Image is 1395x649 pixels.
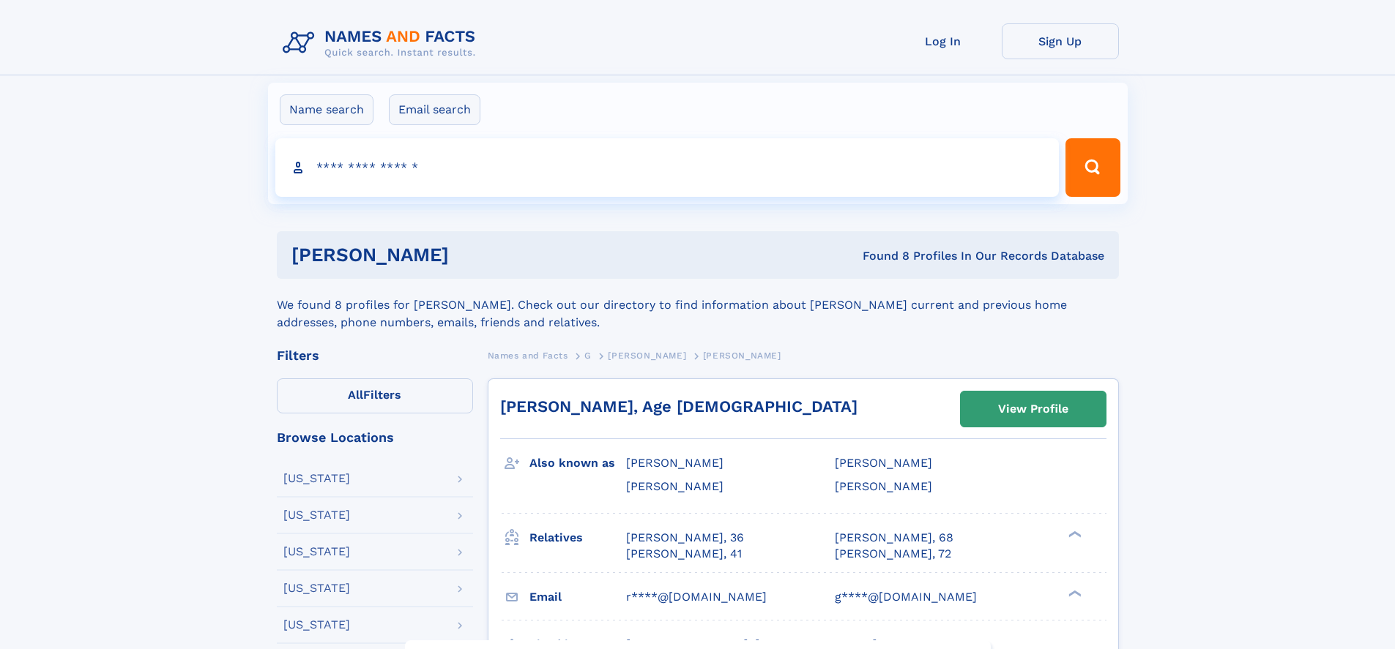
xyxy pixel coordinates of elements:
span: [PERSON_NAME] [835,456,932,470]
div: ❯ [1065,588,1082,598]
a: [PERSON_NAME], 36 [626,530,744,546]
div: [US_STATE] [283,546,350,558]
label: Name search [280,94,373,125]
span: [PERSON_NAME] [626,456,723,470]
a: [PERSON_NAME], Age [DEMOGRAPHIC_DATA] [500,397,858,416]
a: [PERSON_NAME], 68 [835,530,953,546]
h3: Also known as [529,451,626,476]
div: [US_STATE] [283,509,350,521]
div: Filters [277,349,473,362]
a: G [584,346,592,364]
div: [US_STATE] [283,582,350,594]
div: We found 8 profiles for [PERSON_NAME]. Check out our directory to find information about [PERSON_... [277,279,1119,331]
div: ❯ [1065,529,1082,539]
div: View Profile [998,392,1068,426]
span: [PERSON_NAME] [626,479,723,493]
label: Email search [389,94,480,125]
span: G [584,350,592,361]
a: View Profile [961,391,1106,427]
div: Found 8 Profiles In Our Records Database [655,248,1104,264]
span: All [348,388,363,402]
img: Logo Names and Facts [277,23,488,63]
div: [US_STATE] [283,473,350,484]
div: Browse Locations [277,431,473,444]
button: Search Button [1065,138,1120,197]
a: [PERSON_NAME], 41 [626,546,742,562]
a: Sign Up [1002,23,1119,59]
span: [PERSON_NAME] [835,479,932,493]
a: [PERSON_NAME], 72 [835,546,951,562]
span: [PERSON_NAME] [608,350,686,361]
a: Log In [885,23,1002,59]
h3: Email [529,585,626,609]
div: [US_STATE] [283,619,350,631]
h1: [PERSON_NAME] [291,246,656,264]
h3: Relatives [529,525,626,550]
a: [PERSON_NAME] [608,346,686,364]
input: search input [275,138,1060,197]
a: Names and Facts [488,346,568,364]
span: [PERSON_NAME] [703,350,781,361]
label: Filters [277,378,473,413]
